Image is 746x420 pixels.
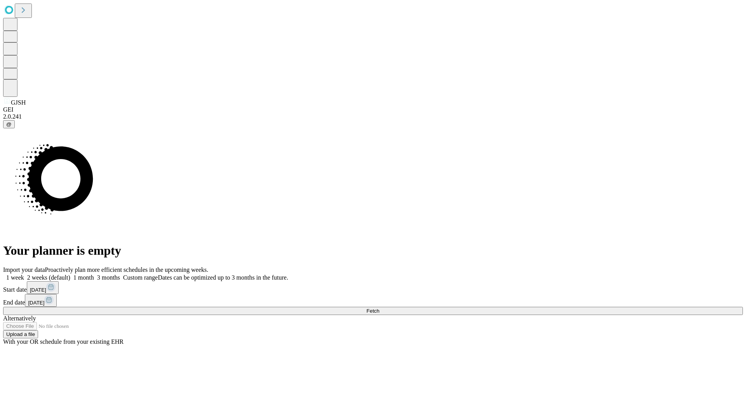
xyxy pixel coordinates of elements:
button: [DATE] [27,281,59,294]
span: 3 months [97,274,120,281]
span: With your OR schedule from your existing EHR [3,338,124,345]
div: 2.0.241 [3,113,743,120]
span: Custom range [123,274,158,281]
span: Fetch [366,308,379,314]
span: Dates can be optimized up to 3 months in the future. [158,274,288,281]
span: [DATE] [30,287,46,293]
div: GEI [3,106,743,113]
span: GJSH [11,99,26,106]
span: Proactively plan more efficient schedules in the upcoming weeks. [45,266,208,273]
button: [DATE] [25,294,57,307]
span: @ [6,121,12,127]
span: 1 week [6,274,24,281]
span: Import your data [3,266,45,273]
span: Alternatively [3,315,36,322]
h1: Your planner is empty [3,243,743,258]
span: 1 month [73,274,94,281]
div: End date [3,294,743,307]
button: Fetch [3,307,743,315]
span: [DATE] [28,300,44,306]
span: 2 weeks (default) [27,274,70,281]
button: Upload a file [3,330,38,338]
button: @ [3,120,15,128]
div: Start date [3,281,743,294]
